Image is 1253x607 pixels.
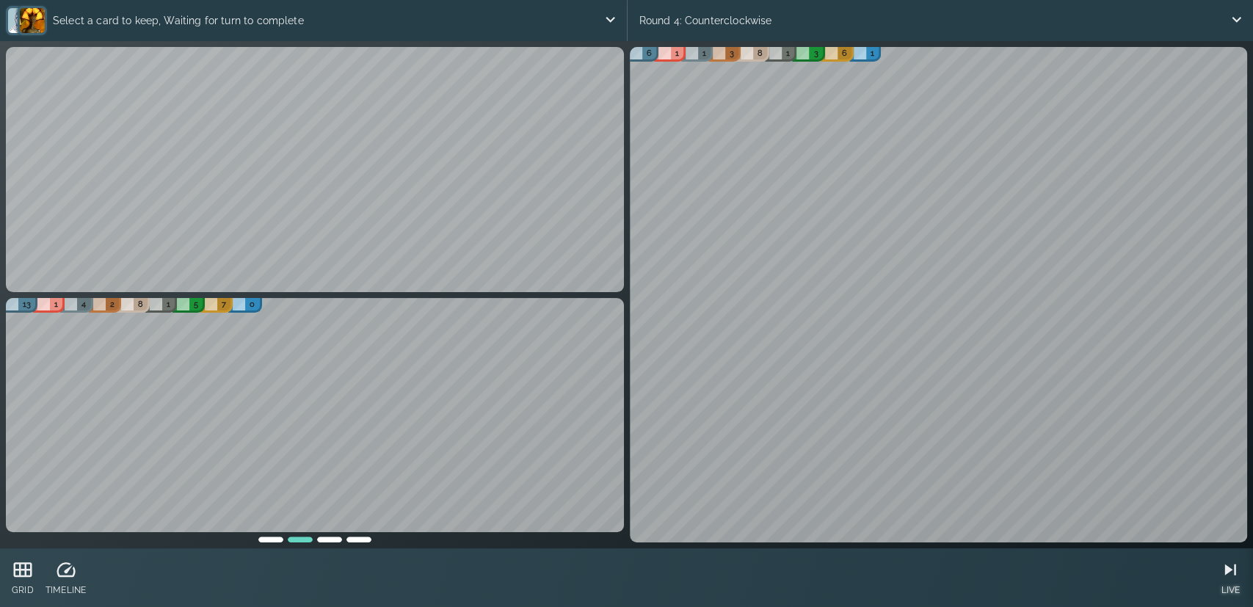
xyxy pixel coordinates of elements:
[1219,584,1241,597] p: LIVE
[842,47,847,59] p: 6
[47,6,603,35] p: Select a card to keep, Waiting for turn to complete
[20,8,45,33] img: 100802896443e37bb00d09b3b40e5628.png
[110,298,115,310] p: 2
[8,8,33,33] img: 27fe5f41d76690b9e274fd96f4d02f98.png
[81,298,86,310] p: 4
[46,584,86,597] p: TIMELINE
[222,298,226,310] p: 7
[194,298,198,310] p: 5
[730,47,734,59] p: 3
[647,47,652,59] p: 6
[813,47,818,59] p: 3
[786,47,790,59] p: 1
[250,298,255,310] p: 0
[12,584,34,597] p: GRID
[54,298,58,310] p: 1
[871,47,874,59] p: 1
[167,298,170,310] p: 1
[675,47,679,59] p: 1
[23,298,31,310] p: 13
[758,47,763,59] p: 8
[702,47,706,59] p: 1
[138,298,143,310] p: 8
